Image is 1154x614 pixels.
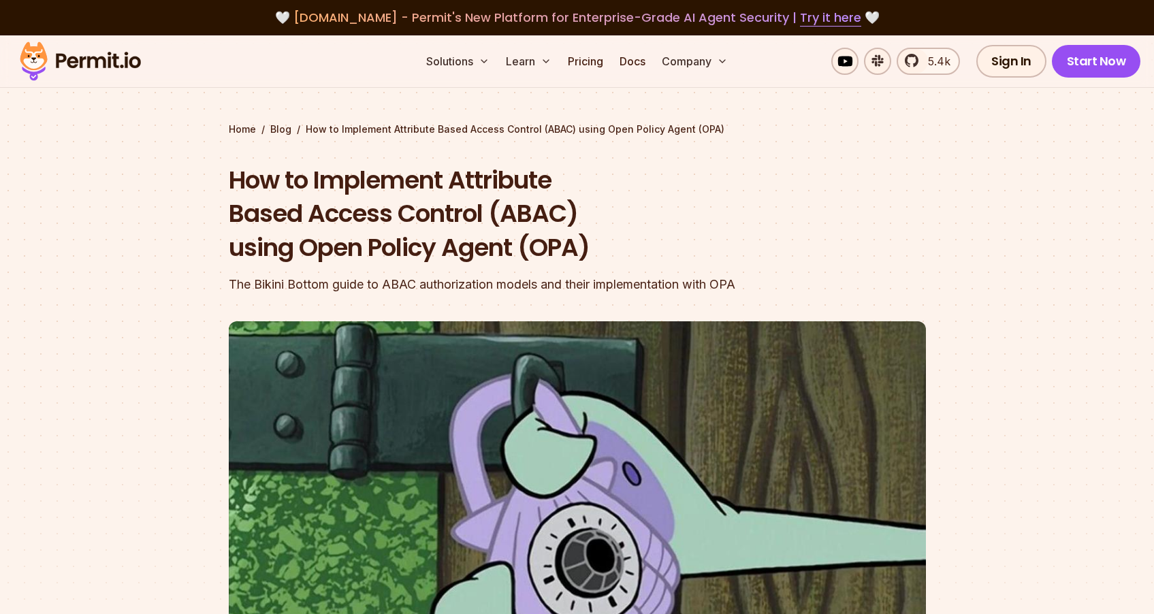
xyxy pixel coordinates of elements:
button: Company [656,48,733,75]
a: Start Now [1052,45,1141,78]
a: Blog [270,123,291,136]
span: [DOMAIN_NAME] - Permit's New Platform for Enterprise-Grade AI Agent Security | [293,9,861,26]
a: Sign In [976,45,1046,78]
button: Learn [500,48,557,75]
h1: How to Implement Attribute Based Access Control (ABAC) using Open Policy Agent (OPA) [229,163,752,265]
a: Try it here [800,9,861,27]
img: Permit logo [14,38,147,84]
div: 🤍 🤍 [33,8,1121,27]
button: Solutions [421,48,495,75]
a: Docs [614,48,651,75]
a: Home [229,123,256,136]
div: The Bikini Bottom guide to ABAC authorization models and their implementation with OPA [229,275,752,294]
a: 5.4k [897,48,960,75]
span: 5.4k [920,53,950,69]
a: Pricing [562,48,609,75]
div: / / [229,123,926,136]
